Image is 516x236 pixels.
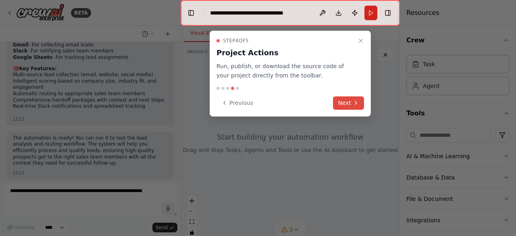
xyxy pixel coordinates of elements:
button: Hide left sidebar [185,7,197,19]
button: Next [333,96,364,110]
button: Close walkthrough [356,36,366,46]
button: Previous [216,96,258,110]
span: Step 4 of 5 [223,38,249,44]
h3: Project Actions [216,47,354,58]
p: Run, publish, or download the source code of your project directly from the toolbar. [216,62,354,80]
